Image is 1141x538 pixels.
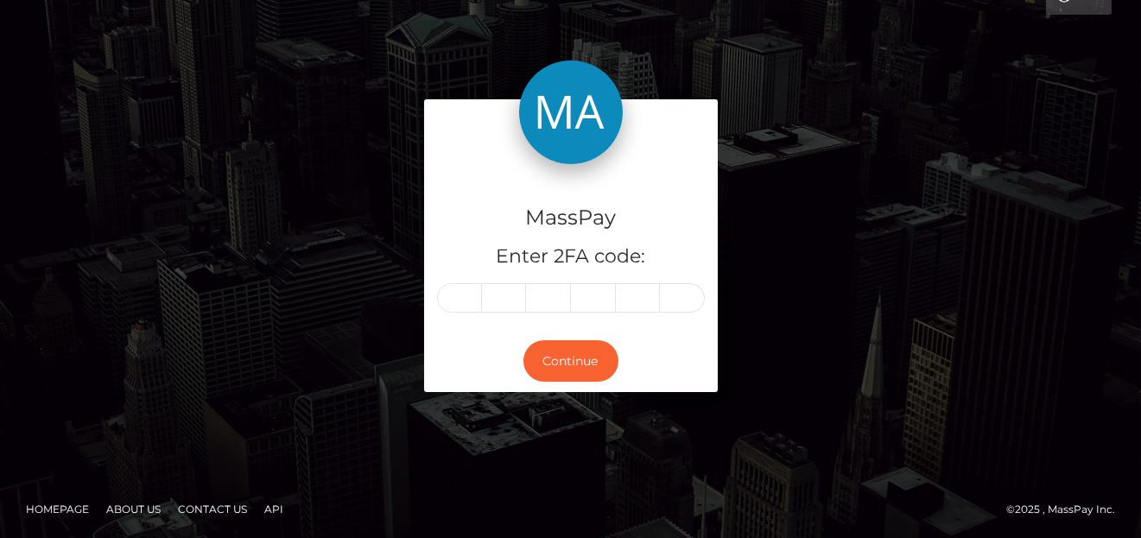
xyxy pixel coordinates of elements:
button: Continue [523,340,618,383]
h5: Enter 2FA code: [437,244,705,270]
a: About Us [99,496,168,522]
a: Homepage [19,496,96,522]
div: © 2025 , MassPay Inc. [1006,500,1128,519]
a: API [257,496,290,522]
img: MassPay [519,60,623,164]
h4: MassPay [437,203,705,233]
a: Contact Us [171,496,254,522]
